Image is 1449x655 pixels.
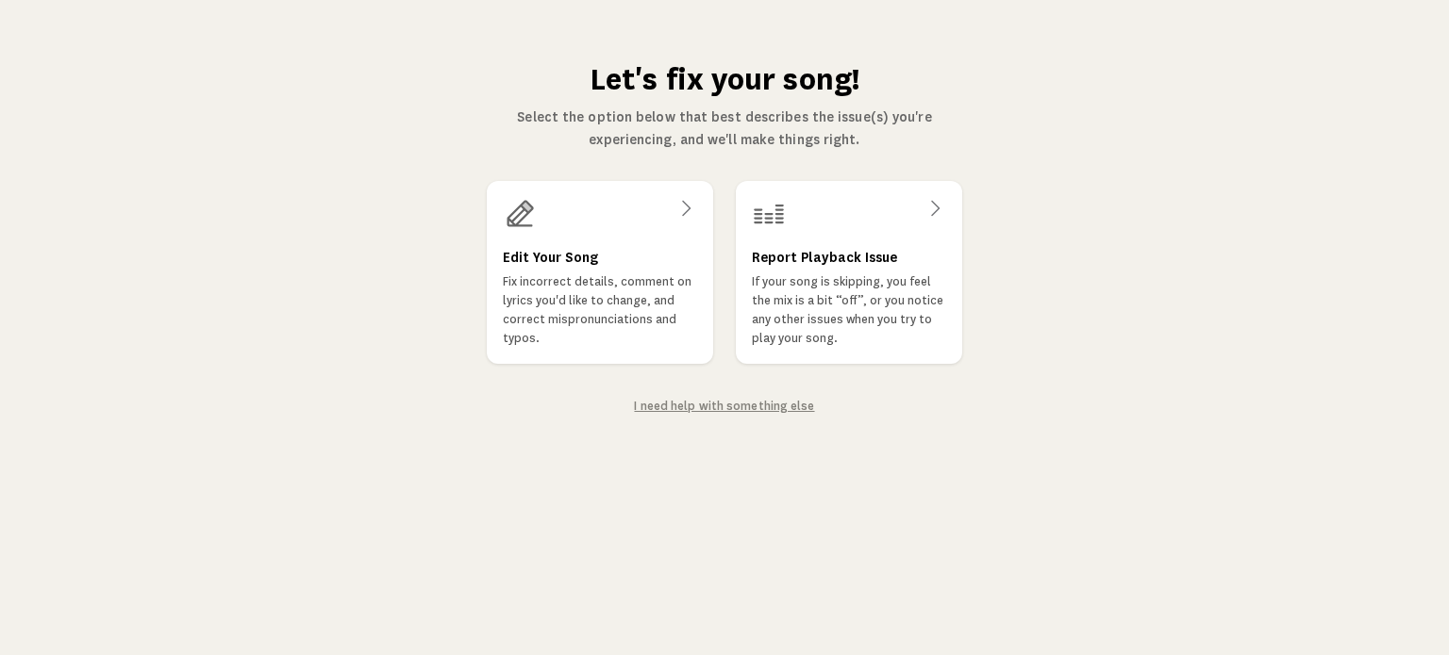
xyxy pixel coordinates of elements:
[752,272,946,348] p: If your song is skipping, you feel the mix is a bit “off”, or you notice any other issues when yo...
[487,181,713,364] a: Edit Your SongFix incorrect details, comment on lyrics you'd like to change, and correct mispronu...
[736,181,962,364] a: Report Playback IssueIf your song is skipping, you feel the mix is a bit “off”, or you notice any...
[485,60,964,98] h1: Let's fix your song!
[503,246,598,269] h3: Edit Your Song
[634,400,814,413] a: I need help with something else
[485,106,964,151] p: Select the option below that best describes the issue(s) you're experiencing, and we'll make thin...
[752,246,897,269] h3: Report Playback Issue
[503,272,697,348] p: Fix incorrect details, comment on lyrics you'd like to change, and correct mispronunciations and ...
